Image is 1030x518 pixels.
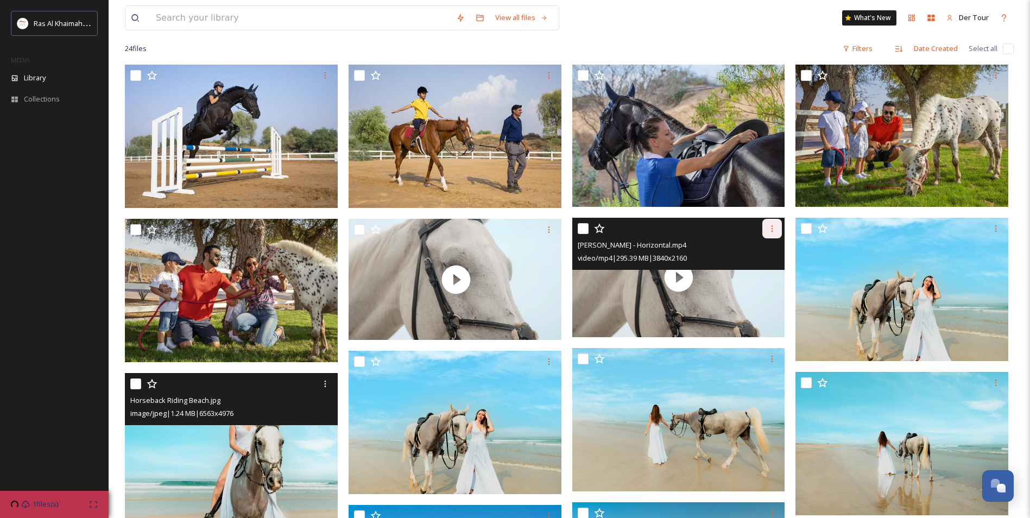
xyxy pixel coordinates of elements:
[11,56,30,64] span: MEDIA
[969,43,997,54] span: Select all
[17,18,28,29] img: Logo_RAKTDA_RGB-01.png
[24,73,46,83] span: Library
[490,7,553,28] a: View all files
[34,18,187,28] span: Ras Al Khaimah Tourism Development Authority
[795,65,1008,207] img: The Ritz-Carlton Ras Al Khaimah, Al Wadi Desert.tif
[795,372,1010,515] img: Horseback Riding Beach.jpg
[33,499,58,509] span: 1 files(s)
[578,240,686,250] span: [PERSON_NAME] - Horizontal.mp4
[578,253,687,263] span: video/mp4 | 295.39 MB | 3840 x 2160
[349,351,564,494] img: Horseback Riding Beach.jpg
[349,219,564,340] img: thumbnail
[837,38,878,59] div: Filters
[982,470,1014,502] button: Open Chat
[941,7,994,28] a: Der Tour
[908,38,963,59] div: Date Created
[572,348,787,491] img: Horseback Riding Beach.jpg
[125,219,340,362] img: The Ritz-Carlton Ras Al Khaimah, Al Wadi Desert.tif
[795,217,1010,361] img: Horseback Riding Beach.jpg
[125,43,147,54] span: 24 file s
[959,12,989,22] span: Der Tour
[130,408,233,418] span: image/jpeg | 1.24 MB | 6563 x 4976
[572,218,785,338] img: thumbnail
[24,94,60,104] span: Collections
[349,65,564,208] img: The Ritz-Carlton Ras Al Khaimah, Al Wadi Desert.tif
[572,65,785,207] img: The Ritz-Carlton Ras Al Khaimah, Al Wadi Desert.tif
[125,65,340,208] img: The Ritz-Carlton Ras Al Khaimah, Al Wadi Desert.tif
[130,395,220,405] span: Horseback Riding Beach.jpg
[150,6,451,30] input: Search your library
[842,10,896,26] a: What's New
